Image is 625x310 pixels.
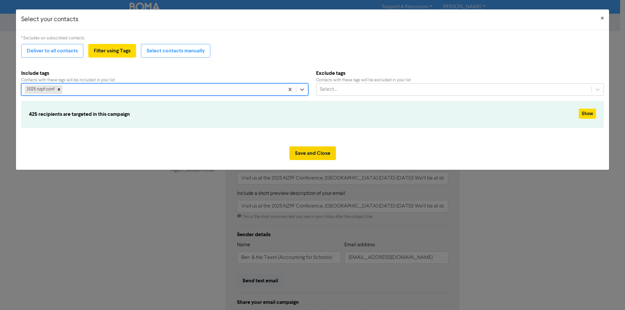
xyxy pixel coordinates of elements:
div: Contacts with these tags will be included in your list [21,77,308,83]
b: Include tags [21,69,308,77]
iframe: Chat Widget [592,279,625,310]
b: Exclude tags [316,69,604,77]
div: Select... [320,86,337,93]
h6: 425 recipients are targeted in this campaign [29,111,500,117]
button: Show [579,109,596,119]
button: Save and Close [289,146,336,160]
div: Contacts with these tags will be excluded in your list [316,77,604,83]
button: Filter using Tags [88,44,136,58]
button: Close [595,9,609,28]
div: 2025 nzpf conf [25,85,55,94]
button: Select contacts manually [141,44,210,58]
h5: Select your contacts [21,15,78,24]
button: Deliver to all contacts [21,44,83,58]
span: × [601,14,604,23]
div: * Excludes un-subscribed contacts [21,35,604,41]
